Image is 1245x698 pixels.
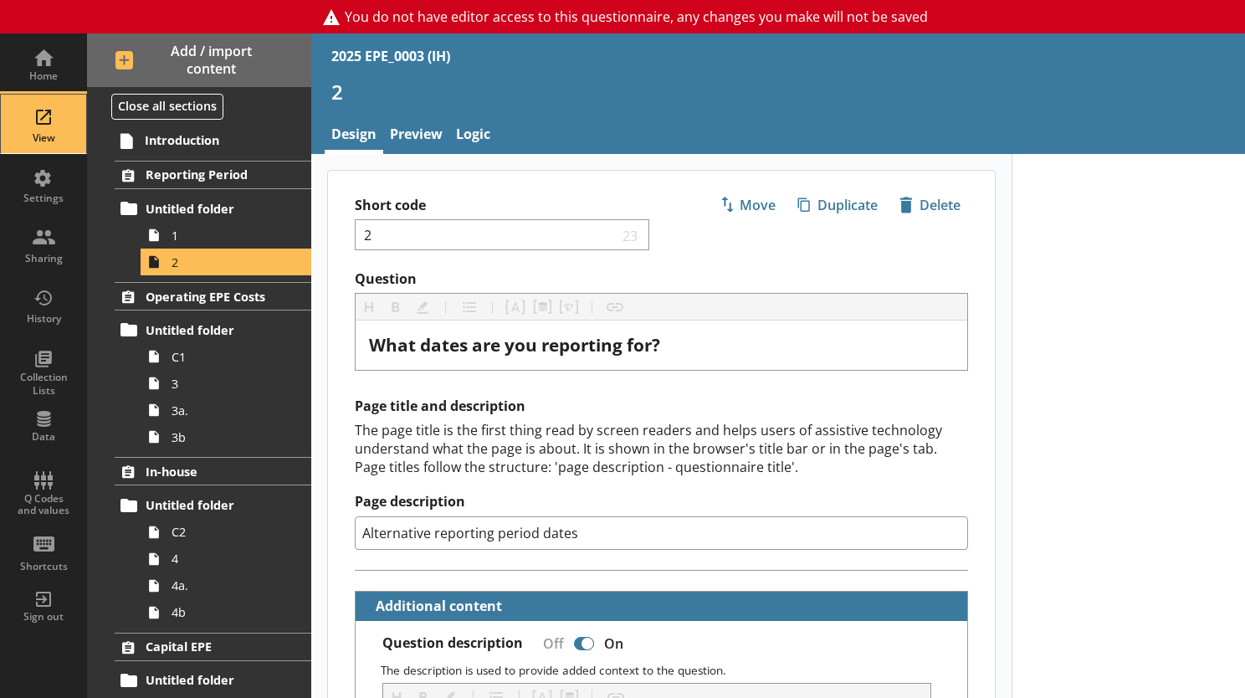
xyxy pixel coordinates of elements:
li: In-houseUntitled folderC244a.4b [87,457,311,625]
span: Untitled folder [146,322,284,338]
span: 4b [172,604,290,620]
button: Move [712,191,783,219]
a: C1 [141,343,311,370]
button: Duplicate [790,191,885,219]
label: Question description [382,634,523,652]
button: Close all sections [111,94,223,120]
div: Sharing [14,252,73,265]
button: Delete [892,191,968,219]
div: Data [14,430,73,444]
p: The description is used to provide added context to the question. [381,662,954,678]
div: On [597,629,637,658]
li: Reporting PeriodUntitled folder12 [87,161,311,275]
a: Reporting Period [115,161,311,189]
a: Untitled folder [115,667,311,694]
a: 3b [141,423,311,450]
a: Introduction [114,127,311,154]
span: 23 [619,227,643,243]
span: 1 [172,228,290,244]
li: Operating EPE CostsUntitled folderC133a.3b [87,282,311,450]
span: 4 [172,551,290,567]
li: Untitled folder12 [122,195,311,275]
span: Introduction [145,132,284,148]
a: Design [325,118,383,154]
a: Capital EPE [115,633,311,661]
span: 3a. [172,403,290,418]
span: Operating EPE Costs [146,289,284,305]
a: 4b [141,599,311,626]
h1: 2 [331,79,1225,105]
h2: Page title and description [355,398,968,415]
div: History [14,312,73,326]
a: Operating EPE Costs [115,282,311,311]
span: Untitled folder [146,201,284,217]
span: Delete [893,192,967,218]
div: Question [369,334,954,357]
span: Untitled folder [146,497,284,513]
a: Untitled folder [115,195,311,222]
div: Shortcuts [14,560,73,573]
span: C2 [172,524,290,540]
span: 3b [172,429,290,445]
div: Collection Lists [14,371,73,397]
div: Home [14,69,73,83]
span: Move [713,192,782,218]
a: 3 [141,370,311,397]
span: Duplicate [791,192,884,218]
a: Preview [383,118,449,154]
a: Untitled folder [115,492,311,519]
a: C2 [141,519,311,546]
label: Question [355,270,968,288]
span: In-house [146,464,284,480]
li: Untitled folderC244a.4b [122,492,311,626]
label: Page description [355,493,968,511]
button: Add / import content [87,33,311,87]
div: 2025 EPE_0003 (IH) [331,47,450,65]
a: 4a. [141,572,311,599]
span: Untitled folder [146,672,284,688]
span: What dates are you reporting for? [369,333,660,357]
label: Short code [355,197,661,214]
a: 2 [141,249,311,275]
li: Untitled folderC133a.3b [122,316,311,450]
div: The page title is the first thing read by screen readers and helps users of assistive technology ... [355,421,968,476]
a: Logic [449,118,497,154]
span: Add / import content [115,43,284,78]
div: Off [530,629,571,658]
span: 4a. [172,577,290,593]
div: Sign out [14,610,73,624]
button: Additional content [362,592,505,621]
a: 1 [141,222,311,249]
span: C1 [172,349,290,365]
span: 3 [172,376,290,392]
div: Q Codes and values [14,493,73,517]
span: Reporting Period [146,167,284,182]
a: 4 [141,546,311,572]
div: Settings [14,192,73,205]
div: View [14,131,73,145]
a: In-house [115,457,311,485]
span: Capital EPE [146,639,284,654]
a: Untitled folder [115,316,311,343]
span: 2 [172,254,290,270]
a: 3a. [141,397,311,423]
